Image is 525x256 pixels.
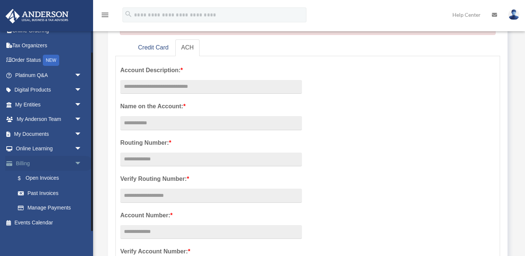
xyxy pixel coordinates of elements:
a: My Anderson Teamarrow_drop_down [5,112,93,127]
a: $Open Invoices [10,171,93,186]
a: Billingarrow_drop_down [5,156,93,171]
span: arrow_drop_down [74,141,89,157]
a: Events Calendar [5,215,93,230]
a: Digital Productsarrow_drop_down [5,83,93,97]
a: My Entitiesarrow_drop_down [5,97,93,112]
a: menu [101,13,109,19]
a: ACH [175,39,200,56]
i: search [124,10,133,18]
img: Anderson Advisors Platinum Portal [3,9,71,23]
a: Past Invoices [10,186,93,201]
label: Verify Routing Number: [120,174,302,184]
label: Name on the Account: [120,101,302,112]
a: Order StatusNEW [5,53,93,68]
a: Tax Organizers [5,38,93,53]
a: Manage Payments [10,201,89,215]
span: $ [22,174,26,183]
i: menu [101,10,109,19]
span: arrow_drop_down [74,112,89,127]
a: My Documentsarrow_drop_down [5,127,93,141]
a: Online Learningarrow_drop_down [5,141,93,156]
label: Routing Number: [120,138,302,148]
a: Credit Card [132,39,175,56]
span: arrow_drop_down [74,68,89,83]
label: Account Number: [120,210,302,221]
img: User Pic [508,9,519,20]
span: arrow_drop_down [74,83,89,98]
label: Account Description: [120,65,302,76]
span: arrow_drop_down [74,97,89,112]
span: arrow_drop_down [74,156,89,171]
div: NEW [43,55,59,66]
a: Platinum Q&Aarrow_drop_down [5,68,93,83]
span: arrow_drop_down [74,127,89,142]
